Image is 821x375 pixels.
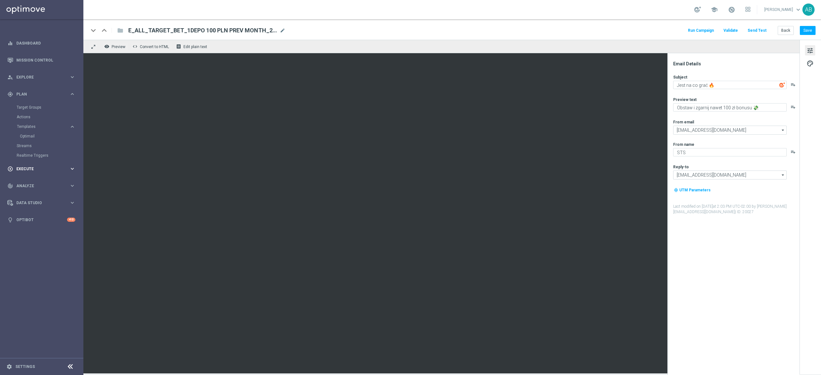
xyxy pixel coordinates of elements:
[112,45,125,49] span: Preview
[7,35,75,52] div: Dashboard
[764,5,802,14] a: [PERSON_NAME]keyboard_arrow_down
[16,167,69,171] span: Execute
[711,6,718,13] span: school
[17,114,67,120] a: Actions
[69,200,75,206] i: keyboard_arrow_right
[7,91,13,97] i: gps_fixed
[103,42,128,51] button: remove_red_eye Preview
[805,45,815,55] button: tune
[780,171,786,179] i: arrow_drop_down
[673,75,687,80] label: Subject
[735,210,754,214] span: | ID: 20027
[128,27,277,34] span: E_ALL_TARGET_BET_1DEPO 100 PLN PREV MONTH_200825
[795,6,802,13] span: keyboard_arrow_down
[724,28,738,33] span: Validate
[7,92,76,97] button: gps_fixed Plan keyboard_arrow_right
[673,97,697,102] label: Preview text
[7,200,76,205] button: Data Studio keyboard_arrow_right
[6,364,12,370] i: settings
[20,131,83,141] div: Optimail
[69,124,75,130] i: keyboard_arrow_right
[16,201,69,205] span: Data Studio
[7,183,76,188] div: track_changes Analyze keyboard_arrow_right
[17,103,83,112] div: Target Groups
[7,91,69,97] div: Plan
[791,149,796,154] button: playlist_add
[673,126,787,135] input: Select
[15,365,35,369] a: Settings
[17,105,67,110] a: Target Groups
[673,171,787,179] input: Select
[687,26,715,35] button: Run Campaign
[7,217,13,223] i: lightbulb
[7,166,69,172] div: Execute
[7,183,13,189] i: track_changes
[16,75,69,79] span: Explore
[16,184,69,188] span: Analyze
[69,74,75,80] i: keyboard_arrow_right
[802,4,815,16] div: AB
[104,44,109,49] i: remove_red_eye
[20,134,67,139] a: Optimail
[7,41,76,46] button: equalizer Dashboard
[176,44,181,49] i: receipt
[807,46,814,55] span: tune
[807,59,814,68] span: palette
[673,120,694,125] label: From email
[7,183,69,189] div: Analyze
[7,211,75,228] div: Optibot
[7,217,76,222] button: lightbulb Optibot +10
[132,44,138,49] span: code
[723,26,739,35] button: Validate
[7,58,76,63] button: Mission Control
[673,61,799,67] div: Email Details
[673,142,694,147] label: From name
[17,112,83,122] div: Actions
[17,125,69,129] div: Templates
[174,42,210,51] button: receipt Edit plain text
[69,91,75,97] i: keyboard_arrow_right
[17,153,67,158] a: Realtime Triggers
[780,126,786,134] i: arrow_drop_down
[7,75,76,80] button: person_search Explore keyboard_arrow_right
[7,40,13,46] i: equalizer
[16,52,75,69] a: Mission Control
[17,122,83,141] div: Templates
[16,211,67,228] a: Optibot
[69,183,75,189] i: keyboard_arrow_right
[131,42,172,51] button: code Convert to HTML
[7,74,13,80] i: person_search
[674,188,678,192] i: my_location
[673,187,711,194] button: my_location UTM Parameters
[673,164,689,170] label: Reply-to
[7,200,69,206] div: Data Studio
[280,28,285,33] span: mode_edit
[7,166,76,171] button: play_circle_outline Execute keyboard_arrow_right
[16,35,75,52] a: Dashboard
[805,58,815,68] button: palette
[679,188,711,192] span: UTM Parameters
[17,141,83,151] div: Streams
[69,166,75,172] i: keyboard_arrow_right
[140,45,169,49] span: Convert to HTML
[16,92,69,96] span: Plan
[7,74,69,80] div: Explore
[17,143,67,148] a: Streams
[7,166,13,172] i: play_circle_outline
[7,52,75,69] div: Mission Control
[17,125,63,129] span: Templates
[800,26,816,35] button: Save
[17,124,76,129] div: Templates keyboard_arrow_right
[791,82,796,87] button: playlist_add
[791,104,796,110] button: playlist_add
[67,218,75,222] div: +10
[747,26,767,35] button: Send Test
